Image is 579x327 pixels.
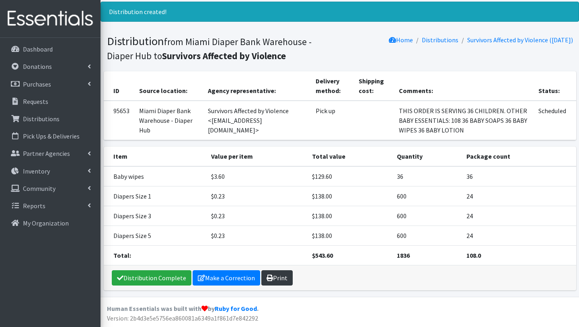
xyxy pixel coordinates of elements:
[23,184,55,192] p: Community
[206,147,308,166] th: Value per item
[462,186,576,206] td: 24
[203,71,311,101] th: Agency representative:
[104,206,206,226] td: Diapers Size 3
[307,226,392,246] td: $138.00
[462,147,576,166] th: Package count
[23,149,70,157] p: Partner Agencies
[397,251,410,259] strong: 1836
[311,71,353,101] th: Delivery method:
[104,166,206,186] td: Baby wipes
[215,304,257,313] a: Ruby for Good
[162,50,286,62] b: Survivors Affected by Violence
[23,62,52,70] p: Donations
[112,270,191,286] a: Distribution Complete
[3,58,97,75] a: Donations
[462,206,576,226] td: 24
[107,34,337,62] h1: Distribution
[107,304,259,313] strong: Human Essentials was built with by .
[3,198,97,214] a: Reports
[107,36,312,62] small: from Miami Diaper Bank Warehouse - Diaper Hub to
[23,97,48,106] p: Requests
[392,226,462,246] td: 600
[392,186,462,206] td: 600
[422,36,458,44] a: Distributions
[206,226,308,246] td: $0.23
[261,270,293,286] a: Print
[3,163,97,179] a: Inventory
[134,71,203,101] th: Source location:
[3,111,97,127] a: Distributions
[203,101,311,140] td: Survivors Affected by Violence <[EMAIL_ADDRESS][DOMAIN_NAME]>
[3,128,97,144] a: Pick Ups & Deliveries
[104,226,206,246] td: Diapers Size 5
[462,226,576,246] td: 24
[107,314,258,322] span: Version: 2b4d3e5e5756ea860081a6349a1f861d7e842292
[3,215,97,231] a: My Organization
[534,101,576,140] td: Scheduled
[392,206,462,226] td: 600
[394,101,534,140] td: THIS ORDER IS SERVING 36 CHILDREN. OTHER BABY ESSENTIALS: 108 36 BABY SOAPS 36 BABY WIPES 36 BABY...
[23,45,53,53] p: Dashboard
[134,101,203,140] td: Miami Diaper Bank Warehouse - Diaper Hub
[534,71,576,101] th: Status:
[312,251,333,259] strong: $543.60
[466,251,481,259] strong: 108.0
[392,147,462,166] th: Quantity
[307,166,392,186] td: $129.60
[3,41,97,57] a: Dashboard
[23,167,50,175] p: Inventory
[101,2,579,22] div: Distribution created!
[307,147,392,166] th: Total value
[23,80,51,88] p: Purchases
[23,115,60,123] p: Distributions
[113,251,131,259] strong: Total:
[3,180,97,197] a: Community
[104,71,134,101] th: ID
[3,93,97,110] a: Requests
[206,206,308,226] td: $0.23
[307,206,392,226] td: $138.00
[206,186,308,206] td: $0.23
[104,147,206,166] th: Item
[3,76,97,92] a: Purchases
[3,5,97,32] img: HumanEssentials
[23,202,45,210] p: Reports
[206,166,308,186] td: $3.60
[193,270,260,286] a: Make a Correction
[467,36,573,44] a: Survivors Affected by Violence ([DATE])
[394,71,534,101] th: Comments:
[354,71,394,101] th: Shipping cost:
[389,36,413,44] a: Home
[23,132,80,140] p: Pick Ups & Deliveries
[3,145,97,161] a: Partner Agencies
[311,101,353,140] td: Pick up
[104,186,206,206] td: Diapers Size 1
[23,219,69,227] p: My Organization
[392,166,462,186] td: 36
[307,186,392,206] td: $138.00
[462,166,576,186] td: 36
[104,101,134,140] td: 95653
